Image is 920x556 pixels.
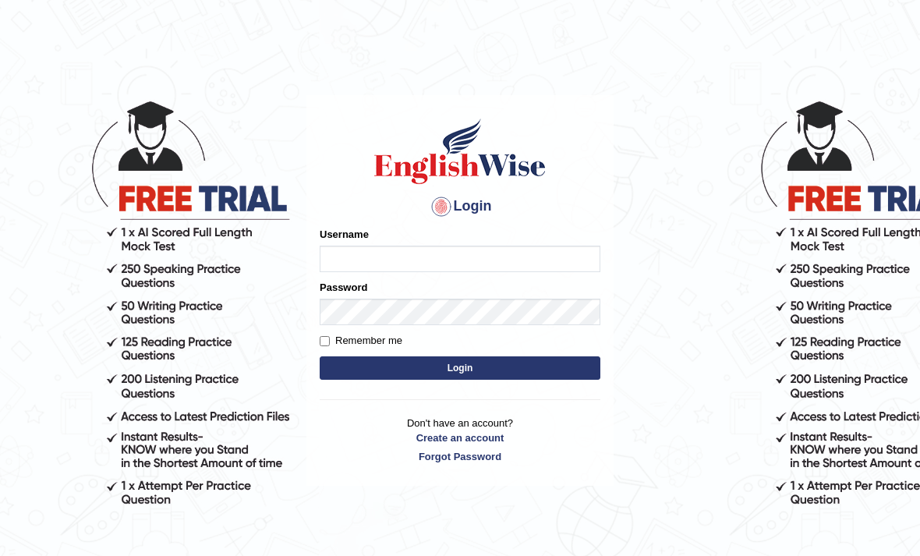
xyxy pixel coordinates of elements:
a: Forgot Password [320,449,600,464]
label: Password [320,280,367,295]
label: Username [320,227,369,242]
input: Remember me [320,336,330,346]
h4: Login [320,194,600,219]
a: Create an account [320,430,600,445]
p: Don't have an account? [320,416,600,464]
label: Remember me [320,333,402,349]
img: Logo of English Wise sign in for intelligent practice with AI [371,116,549,186]
button: Login [320,356,600,380]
